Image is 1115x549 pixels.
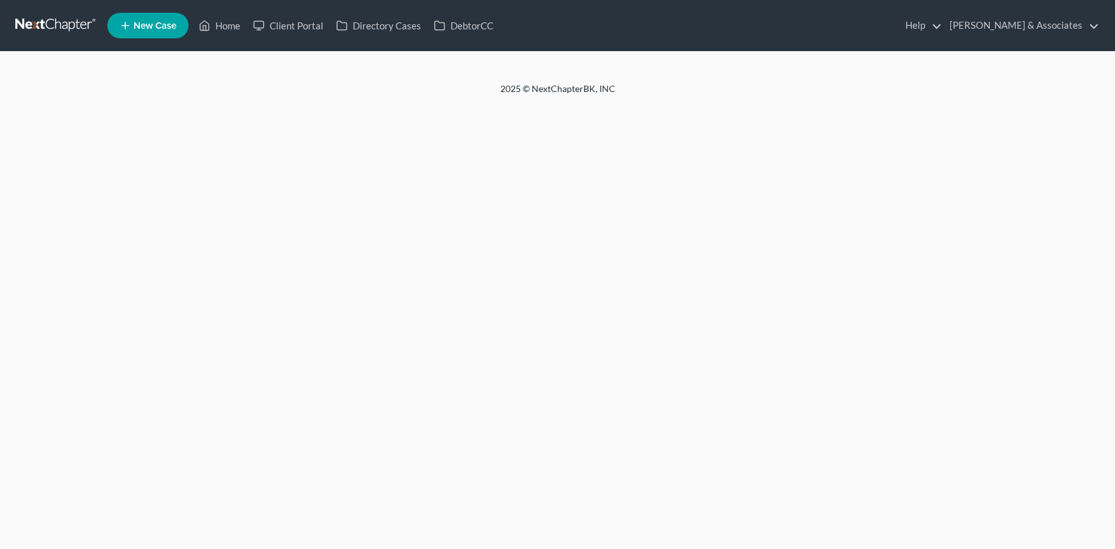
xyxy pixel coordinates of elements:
a: Directory Cases [330,14,427,37]
a: Home [192,14,247,37]
a: [PERSON_NAME] & Associates [943,14,1099,37]
a: Client Portal [247,14,330,37]
a: DebtorCC [427,14,500,37]
a: Help [899,14,942,37]
new-legal-case-button: New Case [107,13,188,38]
div: 2025 © NextChapterBK, INC [194,82,922,105]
